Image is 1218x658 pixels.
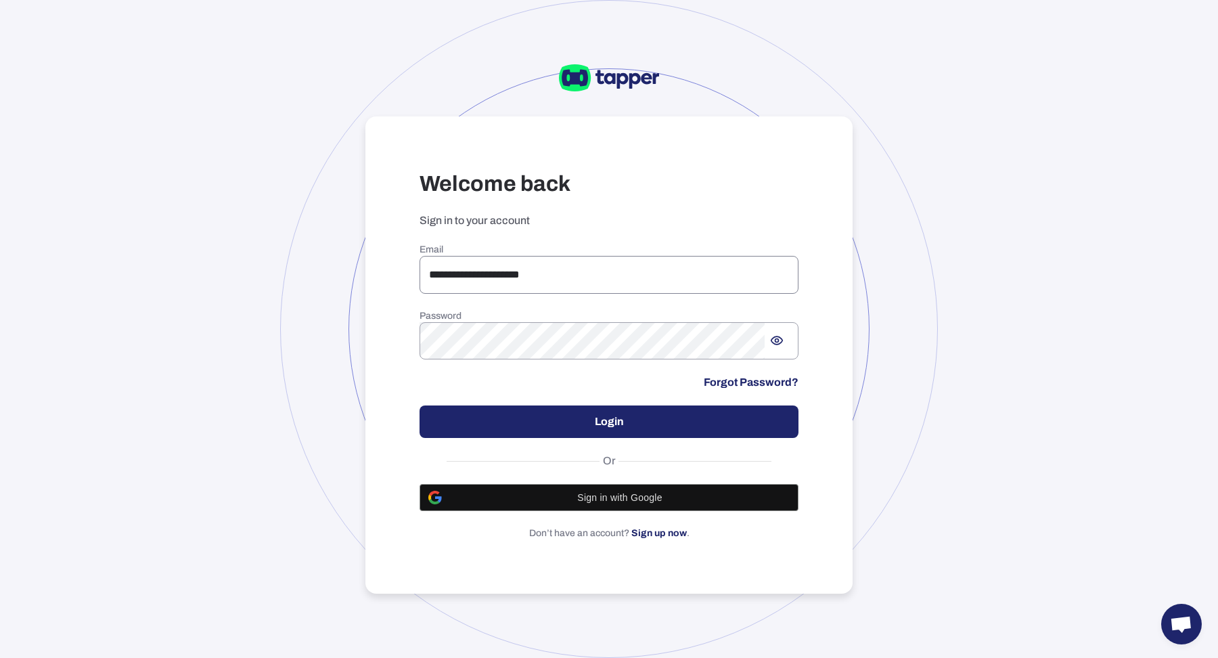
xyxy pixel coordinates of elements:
[420,527,798,540] p: Don’t have an account? .
[1161,604,1202,644] a: Open chat
[420,405,798,438] button: Login
[765,328,789,353] button: Show password
[450,492,790,503] span: Sign in with Google
[420,244,798,256] h6: Email
[704,376,798,389] a: Forgot Password?
[600,454,619,468] span: Or
[631,528,687,538] a: Sign up now
[420,214,798,227] p: Sign in to your account
[420,171,798,198] h3: Welcome back
[420,310,798,322] h6: Password
[420,484,798,511] button: Sign in with Google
